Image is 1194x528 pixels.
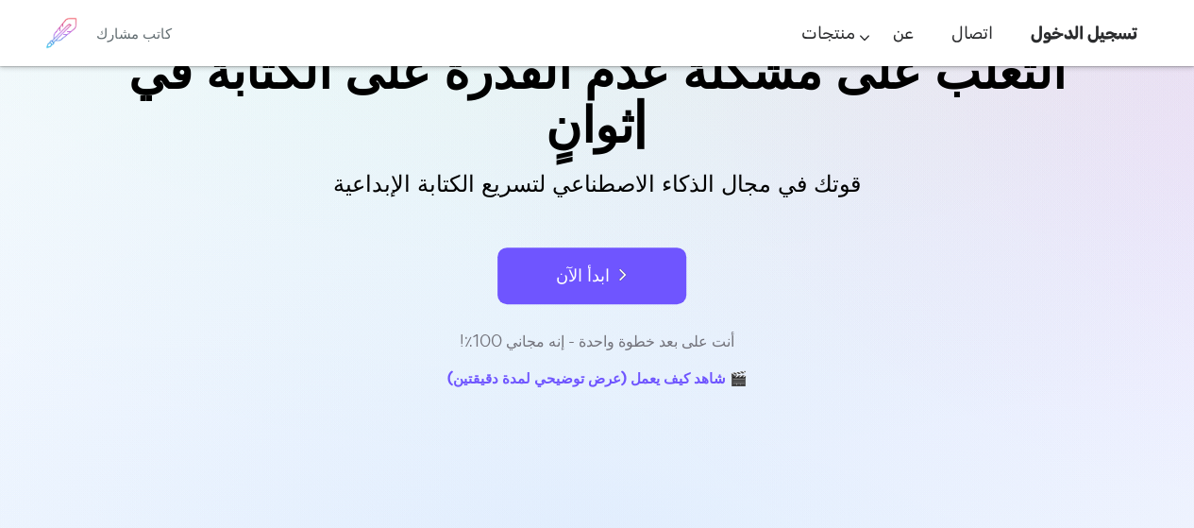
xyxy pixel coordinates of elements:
[128,33,1066,162] font: التغلب على مشكلة عدم القدرة على الكتابة في ثوانٍ
[801,23,855,43] font: منتجات
[333,166,861,199] font: قوتك في مجال الذكاء الاصطناعي لتسريع الكتابة الإبداعية
[556,263,610,288] font: ابدأ الآن
[96,23,172,43] font: كاتب مشارك
[893,23,914,43] font: عن
[497,247,686,304] button: ابدأ الآن
[1031,6,1137,61] a: تسجيل الدخول
[1031,23,1137,43] font: تسجيل الدخول
[951,6,993,61] a: اتصال
[38,9,85,57] img: شعار العلامة التجارية
[951,23,993,43] font: اتصال
[447,366,748,395] a: 🎬 شاهد كيف يعمل (عرض توضيحي لمدة دقيقتين)
[801,6,855,61] a: منتجات
[460,330,734,351] font: أنت على بعد خطوة واحدة - إنه مجاني 100٪!
[893,6,914,61] a: عن
[447,367,748,389] font: 🎬 شاهد كيف يعمل (عرض توضيحي لمدة دقيقتين)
